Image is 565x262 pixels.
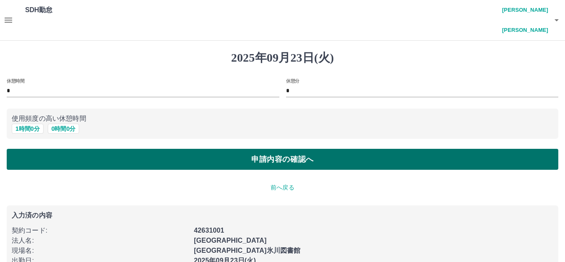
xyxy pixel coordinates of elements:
p: 使用頻度の高い休憩時間 [12,114,553,124]
label: 休憩時間 [7,78,24,84]
b: [GEOGRAPHIC_DATA] [194,237,267,244]
p: 入力済の内容 [12,212,553,219]
p: 現場名 : [12,246,189,256]
button: 申請内容の確認へ [7,149,558,170]
button: 0時間0分 [48,124,80,134]
button: 1時間0分 [12,124,44,134]
h1: 2025年09月23日(火) [7,51,558,65]
label: 休憩分 [286,78,299,84]
b: [GEOGRAPHIC_DATA]氷川図書館 [194,247,300,254]
p: 法人名 : [12,236,189,246]
b: 42631001 [194,227,224,234]
p: 前へ戻る [7,183,558,192]
p: 契約コード : [12,226,189,236]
